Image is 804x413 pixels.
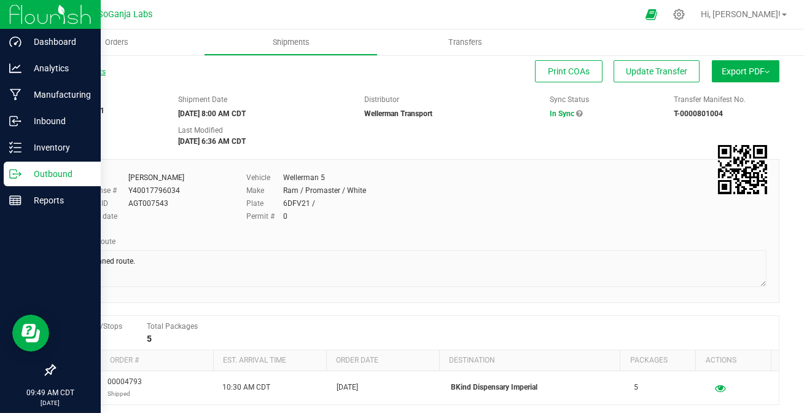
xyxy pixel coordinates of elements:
[674,94,746,105] label: Transfer Manifest No.
[21,61,95,76] p: Analytics
[21,87,95,102] p: Manufacturing
[548,66,590,76] span: Print COAs
[283,185,366,196] div: Ram / Promaster / White
[21,34,95,49] p: Dashboard
[128,185,180,196] div: Y40017796034
[6,387,95,398] p: 09:49 AM CDT
[222,382,270,393] span: 10:30 AM CDT
[9,88,21,101] inline-svg: Manufacturing
[326,350,439,371] th: Order date
[634,382,638,393] span: 5
[88,37,145,48] span: Orders
[178,94,227,105] label: Shipment Date
[21,167,95,181] p: Outbound
[626,66,687,76] span: Update Transfer
[9,141,21,154] inline-svg: Inventory
[6,398,95,407] p: [DATE]
[671,9,687,20] div: Manage settings
[246,185,283,196] label: Make
[695,350,771,371] th: Actions
[107,388,142,399] p: Shipped
[204,29,378,55] a: Shipments
[147,334,152,344] strong: 5
[9,194,21,206] inline-svg: Reports
[550,94,589,105] label: Sync Status
[9,62,21,74] inline-svg: Analytics
[29,29,204,55] a: Orders
[439,350,620,371] th: Destination
[674,109,723,118] strong: T-0000801004
[614,60,700,82] button: Update Transfer
[178,137,246,146] strong: [DATE] 6:36 AM CDT
[451,382,619,393] p: BKind Dispensary Imperial
[256,37,326,48] span: Shipments
[283,211,287,222] div: 0
[9,168,21,180] inline-svg: Outbound
[701,9,781,19] span: Hi, [PERSON_NAME]!
[128,172,184,183] div: [PERSON_NAME]
[21,193,95,208] p: Reports
[550,109,574,118] span: In Sync
[718,145,767,194] img: Scan me!
[283,198,315,209] div: 6DFV21 /
[12,315,49,352] iframe: Resource center
[147,322,198,331] span: Total Packages
[246,198,283,209] label: Plate
[98,9,153,20] span: SoGanja Labs
[107,376,142,399] span: 00004793
[9,36,21,48] inline-svg: Dashboard
[364,109,432,118] strong: Wellerman Transport
[9,115,21,127] inline-svg: Inbound
[246,172,283,183] label: Vehicle
[283,172,325,183] div: Wellerman 5
[432,37,499,48] span: Transfers
[246,211,283,222] label: Permit #
[378,29,552,55] a: Transfers
[100,350,213,371] th: Order #
[638,2,665,26] span: Open Ecommerce Menu
[722,66,770,76] span: Export PDF
[620,350,695,371] th: Packages
[54,94,160,105] span: Shipment #
[364,94,399,105] label: Distributor
[337,382,358,393] span: [DATE]
[128,198,168,209] div: AGT007543
[535,60,603,82] button: Print COAs
[178,125,223,136] label: Last Modified
[718,145,767,194] qrcode: 20250923-001
[213,350,326,371] th: Est. arrival time
[712,60,779,82] button: Export PDF
[178,109,246,118] strong: [DATE] 8:00 AM CDT
[21,140,95,155] p: Inventory
[21,114,95,128] p: Inbound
